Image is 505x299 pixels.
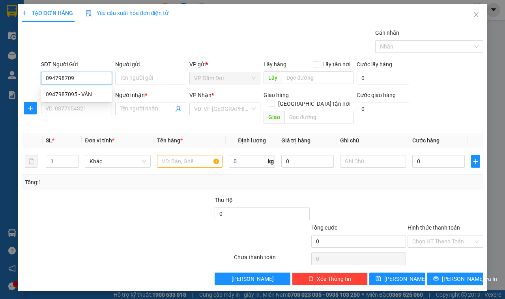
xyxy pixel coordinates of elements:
[433,276,439,282] span: printer
[46,137,52,144] span: SL
[337,133,409,148] th: Ghi chú
[442,275,497,283] span: [PERSON_NAME] và In
[24,105,36,111] span: plus
[41,60,112,69] div: SĐT Người Gửi
[267,155,275,168] span: kg
[375,30,399,36] label: Gán nhãn
[215,197,233,203] span: Thu Hộ
[238,137,266,144] span: Định lượng
[46,90,107,99] div: 0947987095 - VÂN
[22,10,73,16] span: TẠO ĐƠN HÀNG
[292,273,368,285] button: deleteXóa Thông tin
[189,92,211,98] span: VP Nhận
[284,111,353,123] input: Dọc đường
[25,178,196,187] div: Tổng: 1
[357,92,396,98] label: Cước giao hàng
[90,155,146,167] span: Khác
[473,11,479,18] span: close
[25,155,37,168] button: delete
[275,99,353,108] span: [GEOGRAPHIC_DATA] tận nơi
[357,103,409,115] input: Cước giao hàng
[157,137,183,144] span: Tên hàng
[384,275,426,283] span: [PERSON_NAME]
[264,111,284,123] span: Giao
[465,4,487,26] button: Close
[427,273,483,285] button: printer[PERSON_NAME] và In
[232,275,274,283] span: [PERSON_NAME]
[281,155,334,168] input: 0
[41,88,112,101] div: 0947987095 - VÂN
[194,72,256,84] span: VP Đầm Dơi
[340,155,406,168] input: Ghi Chú
[233,253,310,267] div: Chưa thanh toán
[22,10,27,16] span: plus
[357,72,409,84] input: Cước lấy hàng
[85,137,114,144] span: Đơn vị tính
[86,10,169,16] span: Yêu cầu xuất hóa đơn điện tử
[282,71,353,84] input: Dọc đường
[369,273,426,285] button: save[PERSON_NAME]
[408,224,460,231] label: Hình thức thanh toán
[311,224,337,231] span: Tổng cước
[264,92,289,98] span: Giao hàng
[319,60,353,69] span: Lấy tận nơi
[264,71,282,84] span: Lấy
[189,60,260,69] div: VP gửi
[264,61,286,67] span: Lấy hàng
[115,91,186,99] div: Người nhận
[115,60,186,69] div: Người gửi
[86,10,92,17] img: icon
[471,155,480,168] button: plus
[175,106,181,112] span: user-add
[317,275,351,283] span: Xóa Thông tin
[308,276,314,282] span: delete
[357,61,392,67] label: Cước lấy hàng
[471,158,480,164] span: plus
[281,137,310,144] span: Giá trị hàng
[376,276,381,282] span: save
[215,273,290,285] button: [PERSON_NAME]
[24,102,37,114] button: plus
[157,155,223,168] input: VD: Bàn, Ghế
[412,137,440,144] span: Cước hàng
